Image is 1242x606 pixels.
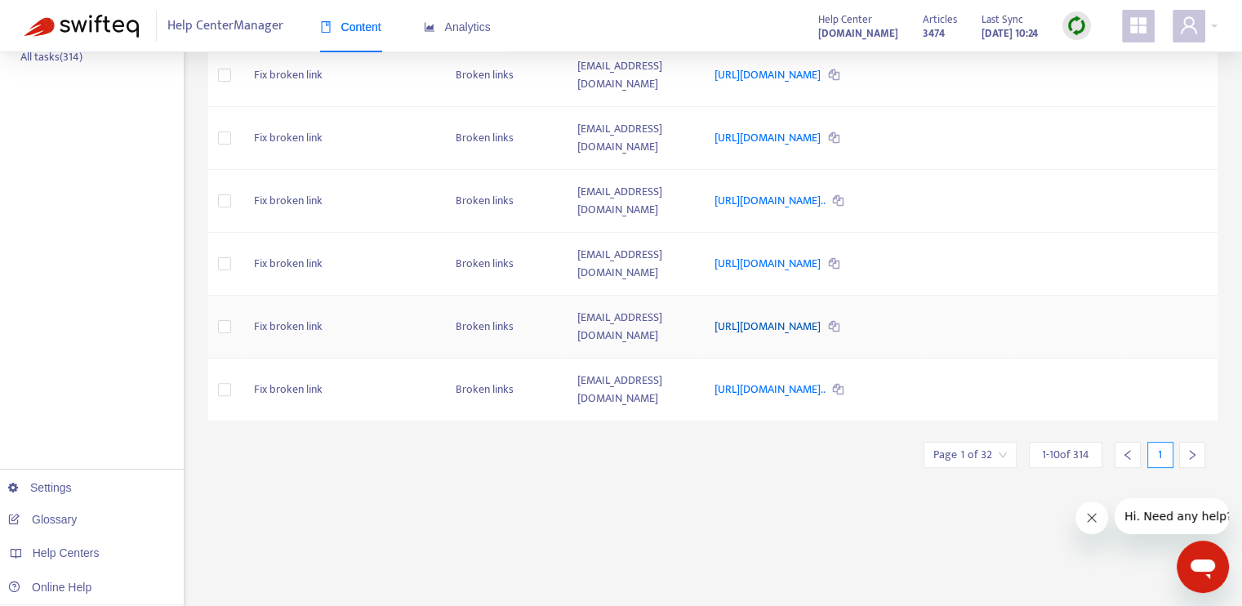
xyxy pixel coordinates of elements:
span: area-chart [424,21,435,33]
strong: [DATE] 10:24 [982,25,1038,42]
span: right [1186,449,1198,461]
td: Broken links [443,44,563,107]
a: [URL][DOMAIN_NAME].. [714,191,827,210]
a: Settings [8,481,72,494]
td: [EMAIL_ADDRESS][DOMAIN_NAME] [563,233,701,296]
td: Fix broken link [241,107,443,170]
td: [EMAIL_ADDRESS][DOMAIN_NAME] [563,107,701,170]
td: Broken links [443,359,563,421]
iframe: Close message [1075,501,1108,534]
span: left [1122,449,1133,461]
td: Broken links [443,107,563,170]
span: appstore [1128,16,1148,35]
a: [DOMAIN_NAME] [818,24,898,42]
a: [URL][DOMAIN_NAME].. [714,380,827,399]
td: Broken links [443,296,563,359]
a: [URL][DOMAIN_NAME] [714,317,823,336]
td: Fix broken link [241,296,443,359]
td: Fix broken link [241,233,443,296]
td: Broken links [443,233,563,296]
span: Articles [923,11,957,29]
td: [EMAIL_ADDRESS][DOMAIN_NAME] [563,44,701,107]
span: Help Centers [33,546,100,559]
span: Last Sync [982,11,1023,29]
iframe: Button to launch messaging window [1177,541,1229,593]
td: Fix broken link [241,44,443,107]
span: book [320,21,332,33]
a: Online Help [8,581,91,594]
td: [EMAIL_ADDRESS][DOMAIN_NAME] [563,296,701,359]
p: All tasks ( 314 ) [20,48,82,65]
strong: 3474 [923,25,945,42]
span: Help Center Manager [167,11,283,42]
span: Content [320,20,381,33]
span: Help Center [818,11,872,29]
td: Broken links [443,170,563,233]
span: user [1179,16,1199,35]
td: [EMAIL_ADDRESS][DOMAIN_NAME] [563,170,701,233]
td: Fix broken link [241,170,443,233]
td: [EMAIL_ADDRESS][DOMAIN_NAME] [563,359,701,421]
iframe: Message from company [1115,498,1229,534]
a: [URL][DOMAIN_NAME] [714,128,823,147]
td: Fix broken link [241,359,443,421]
a: Glossary [8,513,77,526]
img: Swifteq [24,15,139,38]
span: 1 - 10 of 314 [1042,446,1089,463]
img: sync.dc5367851b00ba804db3.png [1066,16,1087,36]
span: Analytics [424,20,491,33]
span: Hi. Need any help? [10,11,118,25]
a: [URL][DOMAIN_NAME] [714,254,823,273]
a: [URL][DOMAIN_NAME] [714,65,823,84]
div: 1 [1147,442,1173,468]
